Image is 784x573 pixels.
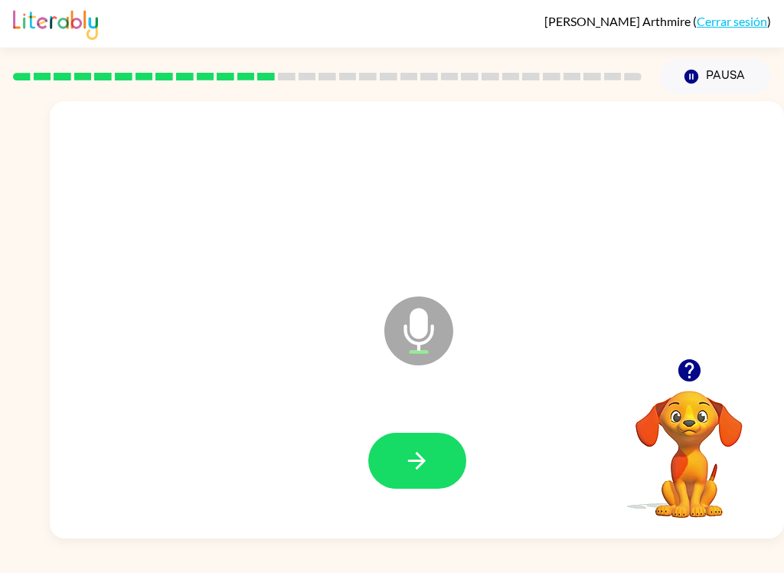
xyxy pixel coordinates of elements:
img: Literably [13,6,98,40]
button: Pausa [660,59,771,94]
span: [PERSON_NAME] Arthmire [544,14,693,28]
div: ( ) [544,14,771,28]
a: Cerrar sesión [697,14,767,28]
video: Tu navegador debe admitir la reproducción de archivos .mp4 para usar Literably. Intenta usar otro... [612,367,766,520]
